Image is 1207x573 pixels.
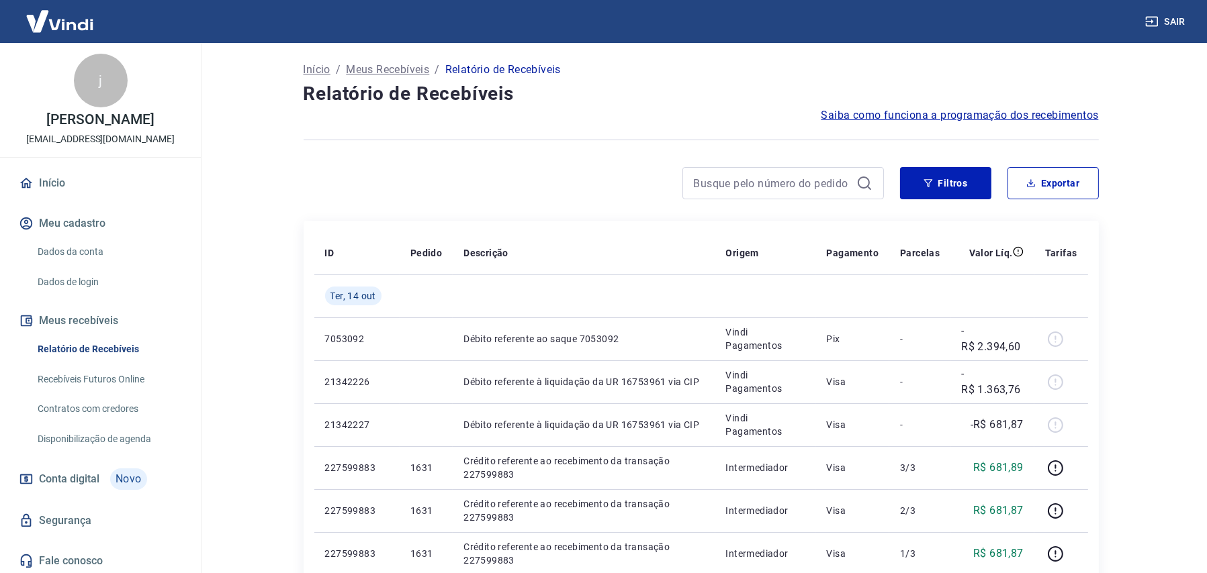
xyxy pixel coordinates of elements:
[826,504,879,517] p: Visa
[726,325,805,352] p: Vindi Pagamentos
[325,375,389,388] p: 21342226
[726,461,805,474] p: Intermediador
[971,417,1024,433] p: -R$ 681,87
[726,368,805,395] p: Vindi Pagamentos
[821,107,1099,123] a: Saiba como funciona a programação dos recebimentos
[463,375,704,388] p: Débito referente à liquidação da UR 16753961 via CIP
[1143,9,1191,34] button: Sair
[694,173,851,193] input: Busque pelo número do pedido
[826,246,879,260] p: Pagamento
[110,468,147,490] span: Novo
[826,332,879,346] p: Pix
[39,470,99,488] span: Conta digital
[726,246,759,260] p: Origem
[16,306,185,335] button: Meus recebíveis
[900,332,940,346] p: -
[325,332,389,346] p: 7053092
[826,547,879,560] p: Visa
[463,332,704,346] p: Débito referente ao saque 7053092
[826,375,879,388] p: Visa
[900,246,940,260] p: Parcelas
[325,547,389,560] p: 227599883
[336,62,341,78] p: /
[900,418,940,431] p: -
[1045,246,1077,260] p: Tarifas
[32,238,185,266] a: Dados da conta
[973,503,1024,519] p: R$ 681,87
[32,268,185,296] a: Dados de login
[1008,167,1099,199] button: Exportar
[826,461,879,474] p: Visa
[726,504,805,517] p: Intermediador
[969,246,1013,260] p: Valor Líq.
[325,246,334,260] p: ID
[330,289,376,303] span: Ter, 14 out
[961,366,1023,398] p: -R$ 1.363,76
[325,418,389,431] p: 21342227
[304,81,1099,107] h4: Relatório de Recebíveis
[900,375,940,388] p: -
[32,425,185,453] a: Disponibilização de agenda
[435,62,439,78] p: /
[410,246,442,260] p: Pedido
[900,461,940,474] p: 3/3
[346,62,429,78] a: Meus Recebíveis
[16,1,103,42] img: Vindi
[325,504,389,517] p: 227599883
[826,418,879,431] p: Visa
[16,506,185,535] a: Segurança
[304,62,330,78] a: Início
[900,504,940,517] p: 2/3
[410,504,442,517] p: 1631
[16,463,185,495] a: Conta digitalNovo
[46,113,154,127] p: [PERSON_NAME]
[16,168,185,198] a: Início
[463,454,704,481] p: Crédito referente ao recebimento da transação 227599883
[445,62,561,78] p: Relatório de Recebíveis
[463,497,704,524] p: Crédito referente ao recebimento da transação 227599883
[410,547,442,560] p: 1631
[973,460,1024,476] p: R$ 681,89
[900,167,991,199] button: Filtros
[26,132,175,146] p: [EMAIL_ADDRESS][DOMAIN_NAME]
[900,547,940,560] p: 1/3
[726,547,805,560] p: Intermediador
[961,323,1023,355] p: -R$ 2.394,60
[16,209,185,238] button: Meu cadastro
[463,418,704,431] p: Débito referente à liquidação da UR 16753961 via CIP
[973,545,1024,562] p: R$ 681,87
[463,246,508,260] p: Descrição
[74,54,128,107] div: j
[463,540,704,567] p: Crédito referente ao recebimento da transação 227599883
[325,461,389,474] p: 227599883
[32,366,185,393] a: Recebíveis Futuros Online
[410,461,442,474] p: 1631
[32,395,185,423] a: Contratos com credores
[32,335,185,363] a: Relatório de Recebíveis
[726,411,805,438] p: Vindi Pagamentos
